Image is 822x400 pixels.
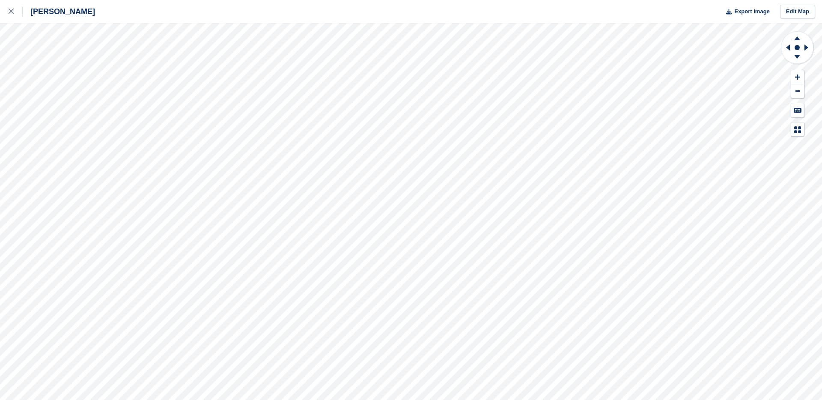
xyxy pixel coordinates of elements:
span: Export Image [734,7,769,16]
button: Keyboard Shortcuts [791,103,804,117]
button: Map Legend [791,122,804,137]
button: Zoom Out [791,84,804,99]
button: Zoom In [791,70,804,84]
button: Export Image [721,5,770,19]
a: Edit Map [780,5,815,19]
div: [PERSON_NAME] [23,6,95,17]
